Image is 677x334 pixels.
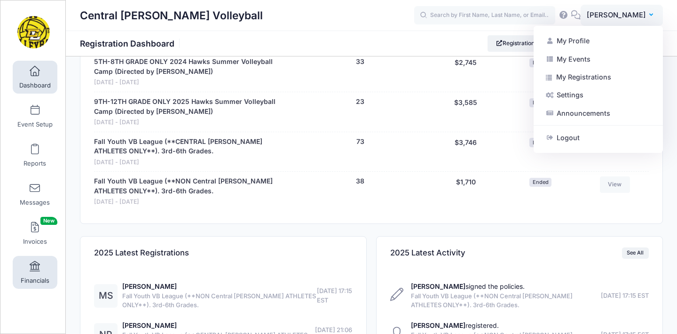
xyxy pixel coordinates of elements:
[0,10,66,55] a: Central Lee Volleyball
[94,118,289,127] span: [DATE] - [DATE]
[414,6,555,25] input: Search by First Name, Last Name, or Email...
[13,178,57,211] a: Messages
[427,57,504,87] div: $2,745
[529,58,551,67] span: Ended
[40,217,57,225] span: New
[24,159,46,167] span: Reports
[94,284,118,308] div: MS
[488,35,556,51] a: Registration Link
[411,321,499,329] a: [PERSON_NAME]registered.
[94,137,289,157] a: Fall Youth VB League (**CENTRAL [PERSON_NAME] ATHLETES ONLY**). 3rd-6th Grades.
[541,32,655,50] a: My Profile
[411,282,525,290] a: [PERSON_NAME]signed the policies.
[600,176,630,192] a: View
[356,97,364,107] button: 23
[622,247,649,259] a: See All
[94,176,289,196] a: Fall Youth VB League (**NON Central [PERSON_NAME] ATHLETES ONLY**). 3rd-6th Grades.
[16,15,51,50] img: Central Lee Volleyball
[427,137,504,167] div: $3,746
[541,68,655,86] a: My Registrations
[80,39,182,48] h1: Registration Dashboard
[541,86,655,104] a: Settings
[122,321,177,329] a: [PERSON_NAME]
[427,97,504,127] div: $3,585
[601,291,649,301] span: [DATE] 17:15 EST
[529,138,551,147] span: Ended
[356,137,364,147] button: 73
[23,238,47,246] span: Invoices
[20,199,50,207] span: Messages
[19,81,51,89] span: Dashboard
[529,178,551,187] span: Ended
[122,292,317,310] span: Fall Youth VB League (**NON Central [PERSON_NAME] ATHLETES ONLY**). 3rd-6th Grades.
[21,277,49,285] span: Financials
[356,57,364,67] button: 33
[529,98,551,107] span: Ended
[13,61,57,94] a: Dashboard
[390,239,465,266] h4: 2025 Latest Activity
[13,217,57,250] a: InvoicesNew
[411,282,465,290] strong: [PERSON_NAME]
[541,50,655,68] a: My Events
[94,239,189,266] h4: 2025 Latest Registrations
[581,5,663,26] button: [PERSON_NAME]
[94,57,289,77] a: 5TH-8TH GRADE ONLY 2024 Hawks Summer Volleyball Camp (Directed by [PERSON_NAME])
[13,100,57,133] a: Event Setup
[94,292,118,300] a: MS
[541,104,655,122] a: Announcements
[411,321,465,329] strong: [PERSON_NAME]
[122,282,177,290] a: [PERSON_NAME]
[541,129,655,147] a: Logout
[356,176,364,186] button: 38
[13,256,57,289] a: Financials
[317,286,353,305] span: [DATE] 17:15 EST
[17,120,53,128] span: Event Setup
[94,198,289,207] span: [DATE] - [DATE]
[94,78,289,87] span: [DATE] - [DATE]
[94,97,289,117] a: 9TH-12TH GRADE ONLY 2025 Hawks Summer Volleyball Camp (Directed by [PERSON_NAME])
[13,139,57,172] a: Reports
[587,10,646,20] span: [PERSON_NAME]
[94,158,289,167] span: [DATE] - [DATE]
[80,5,263,26] h1: Central [PERSON_NAME] Volleyball
[427,176,504,207] div: $1,710
[411,292,598,310] span: Fall Youth VB League (**NON Central [PERSON_NAME] ATHLETES ONLY**). 3rd-6th Grades.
